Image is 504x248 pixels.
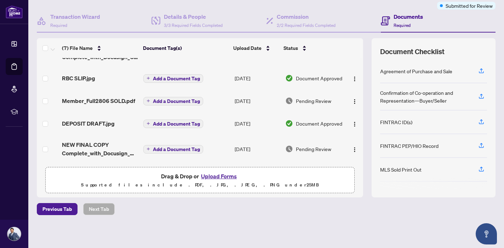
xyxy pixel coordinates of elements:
div: MLS Sold Print Out [380,166,422,173]
span: plus [147,122,150,125]
img: Logo [352,121,357,127]
img: Document Status [285,97,293,105]
h4: Transaction Wizard [50,12,100,21]
img: Logo [352,99,357,104]
span: Previous Tab [42,203,72,215]
span: plus [147,99,150,103]
button: Add a Document Tag [143,74,203,83]
span: plus [147,147,150,151]
h4: Details & People [164,12,223,21]
th: Document Tag(s) [140,38,231,58]
span: Required [394,23,411,28]
span: Status [283,44,298,52]
button: Add a Document Tag [143,120,203,128]
span: Add a Document Tag [153,121,200,126]
span: Upload Date [233,44,262,52]
div: FINTRAC PEP/HIO Record [380,142,439,150]
span: Drag & Drop orUpload FormsSupported files include .PDF, .JPG, .JPEG, .PNG under25MB [46,167,354,194]
img: Profile Icon [7,227,21,241]
button: Logo [349,143,360,155]
span: Add a Document Tag [153,147,200,152]
span: RBC SLIP.jpg [62,74,95,82]
span: Member_Full2806 SOLD.pdf [62,97,135,105]
button: Open asap [476,223,497,244]
img: Document Status [285,145,293,153]
span: Pending Review [296,97,331,105]
span: Document Approved [296,120,342,127]
td: [DATE] [232,135,282,163]
button: Upload Forms [199,172,239,181]
span: 2/2 Required Fields Completed [277,23,336,28]
span: DEPOSIT DRAFT.jpg [62,119,115,128]
div: FINTRAC ID(s) [380,118,412,126]
td: [DATE] [232,112,282,135]
button: Logo [349,73,360,84]
span: Add a Document Tag [153,99,200,104]
div: Agreement of Purchase and Sale [380,67,452,75]
h4: Commission [277,12,336,21]
img: logo [6,5,23,18]
button: Add a Document Tag [143,96,203,105]
span: Document Checklist [380,47,445,57]
button: Previous Tab [37,203,78,215]
button: Logo [349,95,360,106]
p: Supported files include .PDF, .JPG, .JPEG, .PNG under 25 MB [50,181,350,189]
td: [DATE] [232,90,282,112]
button: Add a Document Tag [143,145,203,154]
img: Logo [352,76,357,82]
span: Required [50,23,67,28]
img: Document Status [285,120,293,127]
button: Add a Document Tag [143,119,203,128]
span: 3/3 Required Fields Completed [164,23,223,28]
span: NEW FINAL COPY Complete_with_Docusign_Ontario_801_-_Offer-7.pdf [62,140,138,157]
button: Add a Document Tag [143,97,203,105]
th: (7) File Name [59,38,140,58]
td: [DATE] [232,67,282,90]
div: Confirmation of Co-operation and Representation—Buyer/Seller [380,89,470,104]
span: Submitted for Review [446,2,493,10]
th: Upload Date [230,38,281,58]
span: Drag & Drop or [161,172,239,181]
img: Document Status [285,74,293,82]
span: Add a Document Tag [153,76,200,81]
span: (7) File Name [62,44,93,52]
button: Next Tab [83,203,115,215]
span: Document Approved [296,74,342,82]
span: plus [147,76,150,80]
th: Status [281,38,343,58]
h4: Documents [394,12,423,21]
button: Logo [349,118,360,129]
img: Logo [352,147,357,152]
span: Pending Review [296,145,331,153]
